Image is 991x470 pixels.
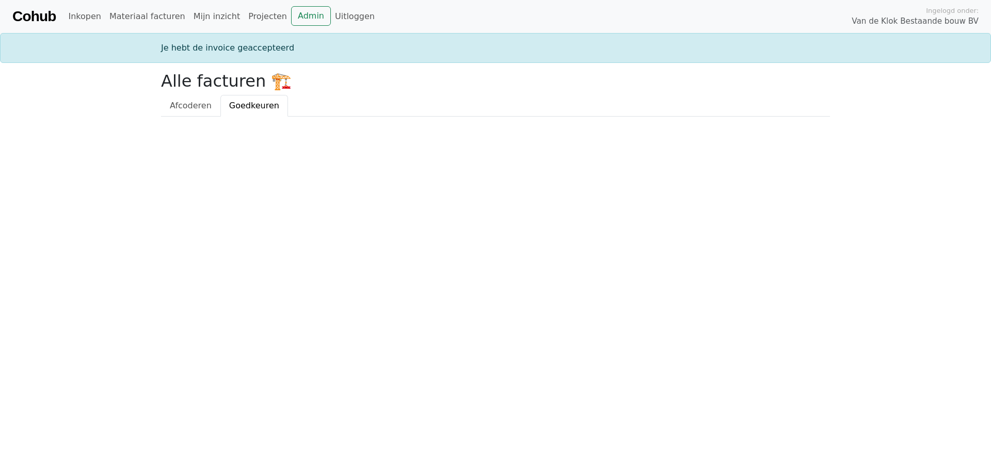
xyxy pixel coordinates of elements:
[291,6,331,26] a: Admin
[64,6,105,27] a: Inkopen
[170,101,212,110] span: Afcoderen
[155,42,836,54] div: Je hebt de invoice geaccepteerd
[220,95,288,117] a: Goedkeuren
[331,6,379,27] a: Uitloggen
[161,95,220,117] a: Afcoderen
[229,101,279,110] span: Goedkeuren
[12,4,56,29] a: Cohub
[926,6,979,15] span: Ingelogd onder:
[105,6,189,27] a: Materiaal facturen
[161,71,830,91] h2: Alle facturen 🏗️
[852,15,979,27] span: Van de Klok Bestaande bouw BV
[189,6,245,27] a: Mijn inzicht
[244,6,291,27] a: Projecten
